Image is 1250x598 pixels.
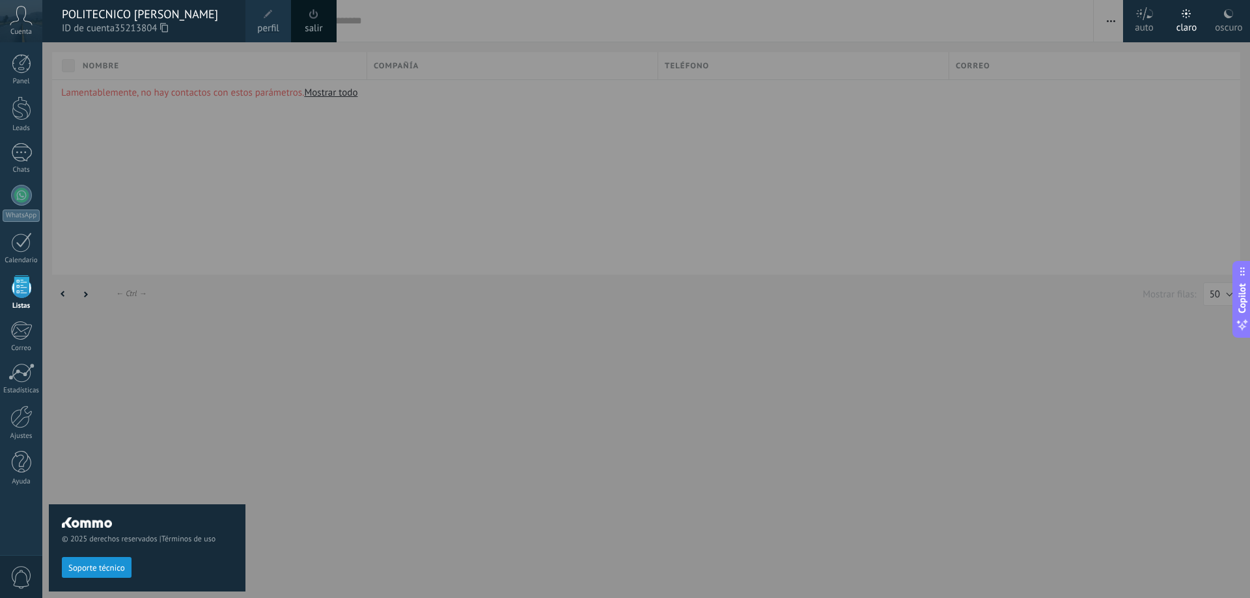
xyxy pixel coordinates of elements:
div: claro [1176,8,1197,42]
div: Estadísticas [3,387,40,395]
span: 35213804 [115,21,168,36]
div: Ajustes [3,432,40,441]
span: Cuenta [10,28,32,36]
span: perfil [257,21,279,36]
div: oscuro [1215,8,1242,42]
a: Soporte técnico [62,562,132,572]
span: © 2025 derechos reservados | [62,534,232,544]
span: ID de cuenta [62,21,232,36]
div: auto [1135,8,1154,42]
div: POLITECNICO [PERSON_NAME] [62,7,232,21]
div: Calendario [3,256,40,265]
span: Copilot [1236,283,1249,313]
div: Ayuda [3,478,40,486]
button: Soporte técnico [62,557,132,578]
span: Soporte técnico [68,564,125,573]
a: Términos de uso [161,534,215,544]
div: Leads [3,124,40,133]
a: salir [305,21,322,36]
div: Chats [3,166,40,174]
div: Correo [3,344,40,353]
div: WhatsApp [3,210,40,222]
div: Panel [3,77,40,86]
div: Listas [3,302,40,310]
